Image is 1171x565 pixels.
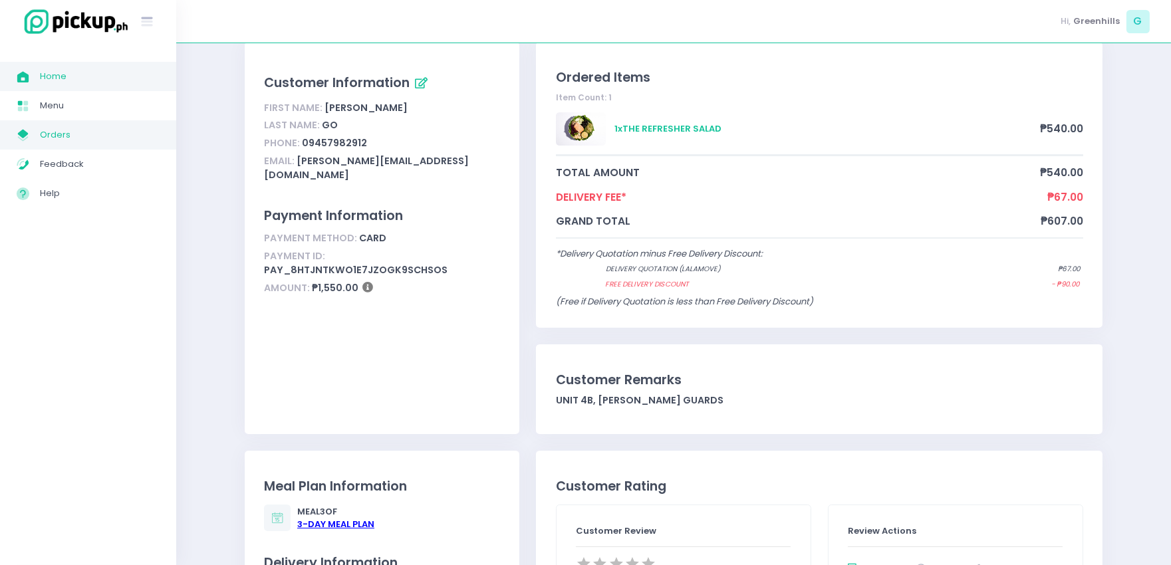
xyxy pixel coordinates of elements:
[848,524,916,537] span: Review Actions
[264,477,500,496] div: Meal Plan Information
[40,68,160,85] span: Home
[264,101,323,114] span: First Name:
[1047,189,1083,205] span: ₱67.00
[264,118,320,132] span: Last Name:
[556,295,813,308] span: (Free if Delivery Quotation is less than Free Delivery Discount)
[264,117,500,135] div: Go
[40,126,160,144] span: Orders
[556,213,1041,229] span: grand total
[40,185,160,202] span: Help
[264,134,500,152] div: 09457982912
[1061,15,1071,28] span: Hi,
[556,189,1047,205] span: Delivery Fee*
[264,279,500,297] div: ₱1,550.00
[606,264,1005,275] span: Delivery quotation (lalamove)
[1041,213,1083,229] span: ₱607.00
[40,97,160,114] span: Menu
[264,206,500,225] div: Payment Information
[605,279,999,290] span: Free Delivery Discount
[17,7,130,36] img: logo
[576,524,656,537] span: Customer Review
[556,370,1083,390] div: Customer Remarks
[264,229,500,247] div: card
[1073,15,1120,28] span: Greenhills
[264,99,500,117] div: [PERSON_NAME]
[1051,279,1079,290] span: - ₱90.00
[1058,264,1081,275] span: ₱67.00
[556,394,1083,407] div: Unit 4B, [PERSON_NAME] guards
[556,247,763,260] span: *Delivery Quotation minus Free Delivery Discount:
[264,154,295,168] span: Email:
[1126,10,1150,33] span: G
[297,505,374,531] div: Meal 3 of
[264,152,500,184] div: [PERSON_NAME][EMAIL_ADDRESS][DOMAIN_NAME]
[264,136,300,150] span: Phone:
[264,249,325,263] span: Payment ID:
[556,165,1040,180] span: total amount
[264,247,500,279] div: pay_8HTjNTKWo1E7jzoGk9ScHSoS
[264,72,500,95] div: Customer Information
[264,281,310,294] span: Amount:
[556,92,1083,104] div: Item Count: 1
[556,68,1083,87] div: Ordered Items
[297,518,374,531] div: 3 -Day Meal Plan
[264,231,357,245] span: Payment Method:
[40,156,160,173] span: Feedback
[1040,165,1083,180] span: ₱540.00
[556,477,1083,496] div: Customer Rating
